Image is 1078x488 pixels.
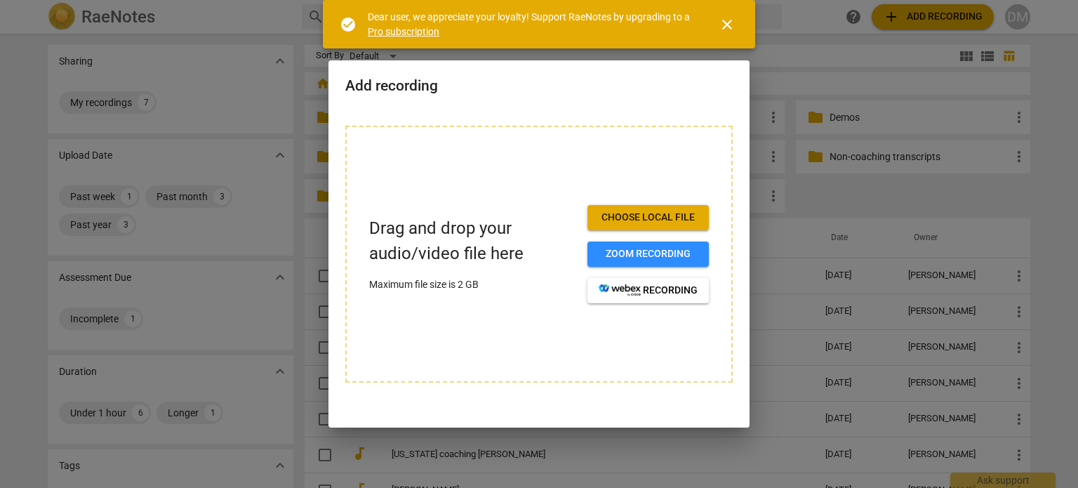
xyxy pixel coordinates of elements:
[719,16,736,33] span: close
[345,77,733,95] h2: Add recording
[369,277,576,292] p: Maximum file size is 2 GB
[587,278,709,303] button: recording
[587,205,709,230] button: Choose local file
[599,211,698,225] span: Choose local file
[599,247,698,261] span: Zoom recording
[368,26,439,37] a: Pro subscription
[587,242,709,267] button: Zoom recording
[368,10,693,39] div: Dear user, we appreciate your loyalty! Support RaeNotes by upgrading to a
[710,8,744,41] button: Close
[369,216,576,265] p: Drag and drop your audio/video file here
[340,16,357,33] span: check_circle
[599,284,698,298] span: recording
